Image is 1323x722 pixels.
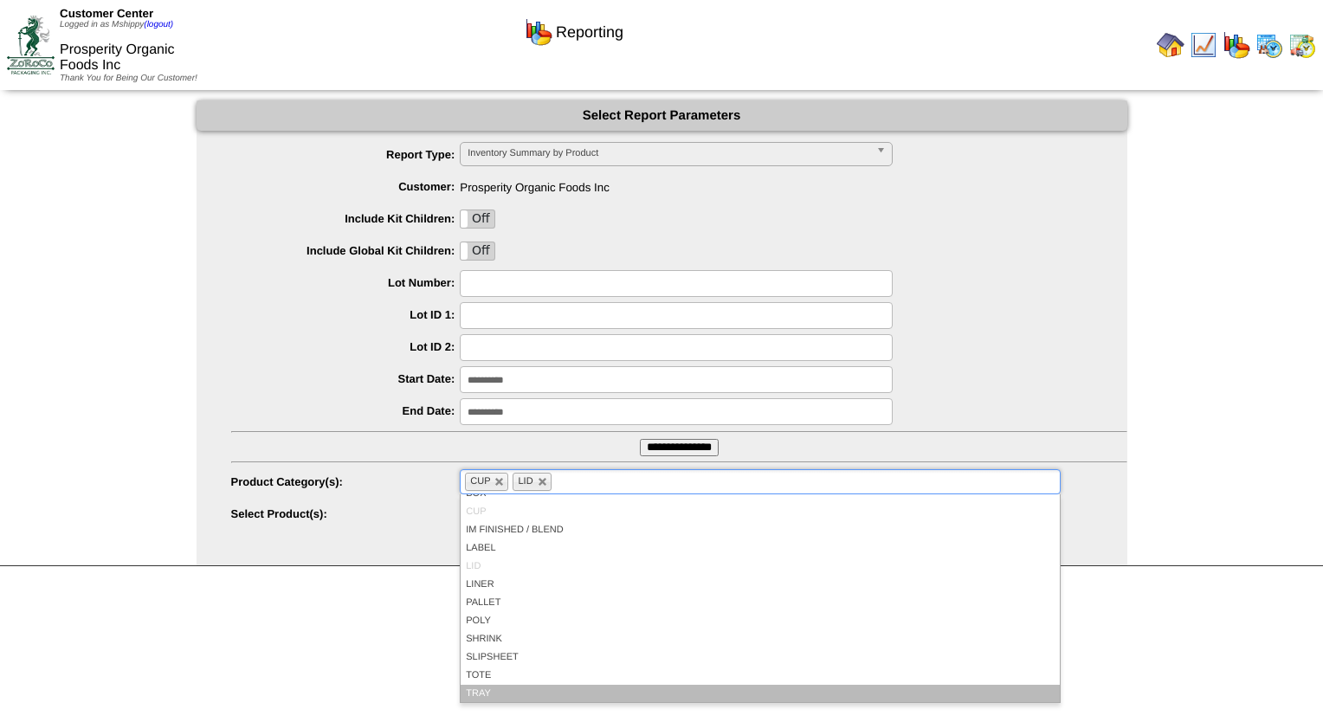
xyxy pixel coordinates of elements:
li: BOX [461,485,1059,503]
li: LID [461,558,1059,576]
label: End Date: [231,404,461,417]
label: Product Category(s): [231,475,461,488]
span: Customer Center [60,7,153,20]
img: ZoRoCo_Logo(Green%26Foil)%20jpg.webp [7,16,55,74]
li: TOTE [461,667,1059,685]
label: Report Type: [231,148,461,161]
span: Thank You for Being Our Customer! [60,74,197,83]
li: IM FINISHED / BLEND [461,521,1059,539]
li: TRAY [461,685,1059,703]
li: SLIPSHEET [461,648,1059,667]
li: POLY [461,612,1059,630]
label: Off [461,242,494,260]
label: Include Kit Children: [231,212,461,225]
span: Logged in as Mshippy [60,20,173,29]
li: CUP [461,503,1059,521]
img: home.gif [1157,31,1184,59]
span: Prosperity Organic Foods Inc [231,174,1127,194]
label: Include Global Kit Children: [231,244,461,257]
span: LID [518,476,532,487]
div: OnOff [460,242,495,261]
li: SHRINK [461,630,1059,648]
label: Start Date: [231,372,461,385]
img: graph.gif [525,18,552,46]
span: Reporting [556,23,623,42]
li: LINER [461,576,1059,594]
img: line_graph.gif [1190,31,1217,59]
span: CUP [470,476,490,487]
li: PALLET [461,594,1059,612]
div: Select Report Parameters [197,100,1127,131]
img: graph.gif [1223,31,1250,59]
a: (logout) [144,20,173,29]
span: Inventory Summary by Product [468,143,869,164]
label: Lot ID 2: [231,340,461,353]
label: Off [461,210,494,228]
li: LABEL [461,539,1059,558]
label: Customer: [231,180,461,193]
div: OnOff [460,210,495,229]
label: Lot Number: [231,276,461,289]
span: Prosperity Organic Foods Inc [60,42,175,73]
label: Lot ID 1: [231,308,461,321]
label: Select Product(s): [231,507,461,520]
img: calendarprod.gif [1255,31,1283,59]
img: calendarinout.gif [1288,31,1316,59]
